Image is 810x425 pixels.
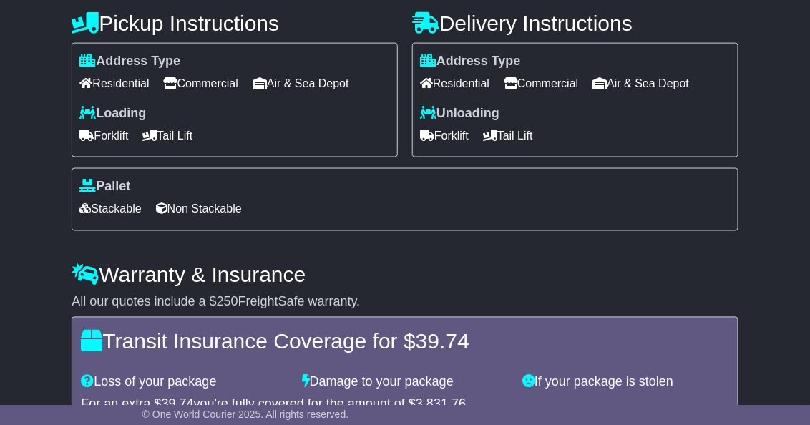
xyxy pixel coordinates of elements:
span: Tail Lift [142,124,192,147]
div: For an extra $ you're fully covered for the amount of $ . [81,397,728,413]
div: Damage to your package [295,375,515,391]
h4: Delivery Instructions [412,11,738,35]
h4: Pickup Instructions [72,11,398,35]
span: Commercial [164,72,238,94]
span: Tail Lift [483,124,533,147]
label: Pallet [79,179,130,195]
span: Forklift [79,124,128,147]
span: Air & Sea Depot [253,72,349,94]
span: Residential [79,72,149,94]
span: 39.74 [416,330,469,353]
h4: Transit Insurance Coverage for $ [81,330,728,353]
span: Stackable [79,198,141,220]
div: Loss of your package [74,375,294,391]
div: All our quotes include a $ FreightSafe warranty. [72,295,738,311]
span: Forklift [420,124,469,147]
span: Residential [420,72,489,94]
span: 3,831.76 [416,397,466,411]
label: Address Type [420,54,521,69]
span: Non Stackable [156,198,242,220]
h4: Warranty & Insurance [72,263,738,287]
span: Commercial [504,72,578,94]
label: Address Type [79,54,180,69]
span: © One World Courier 2025. All rights reserved. [142,409,349,420]
span: 250 [217,295,238,309]
span: Air & Sea Depot [593,72,690,94]
label: Unloading [420,106,499,122]
div: If your package is stolen [515,375,736,391]
label: Loading [79,106,146,122]
span: 39.74 [161,397,193,411]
